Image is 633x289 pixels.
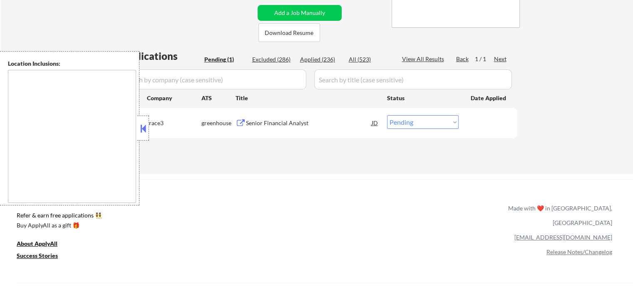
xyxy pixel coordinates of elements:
[402,55,447,63] div: View All Results
[258,5,342,21] button: Add a Job Manually
[119,51,201,61] div: Applications
[471,94,507,102] div: Date Applied
[119,69,306,89] input: Search by company (case sensitive)
[236,94,379,102] div: Title
[17,252,69,262] a: Success Stories
[456,55,469,63] div: Back
[201,94,236,102] div: ATS
[204,55,246,64] div: Pending (1)
[17,240,57,247] u: About ApplyAll
[17,240,69,250] a: About ApplyAll
[17,222,100,228] div: Buy ApplyAll as a gift 🎁
[17,252,58,259] u: Success Stories
[201,119,236,127] div: greenhouse
[349,55,390,64] div: All (523)
[546,248,612,255] a: Release Notes/Changelog
[475,55,494,63] div: 1 / 1
[514,234,612,241] a: [EMAIL_ADDRESS][DOMAIN_NAME]
[8,59,136,68] div: Location Inclusions:
[17,212,334,221] a: Refer & earn free applications 👯‍♀️
[300,55,342,64] div: Applied (236)
[147,119,201,127] div: trace3
[387,90,459,105] div: Status
[494,55,507,63] div: Next
[371,115,379,130] div: JD
[246,119,372,127] div: Senior Financial Analyst
[252,55,294,64] div: Excluded (286)
[505,201,612,230] div: Made with ❤️ in [GEOGRAPHIC_DATA], [GEOGRAPHIC_DATA]
[314,69,512,89] input: Search by title (case sensitive)
[258,23,320,42] button: Download Resume
[17,221,100,232] a: Buy ApplyAll as a gift 🎁
[147,94,201,102] div: Company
